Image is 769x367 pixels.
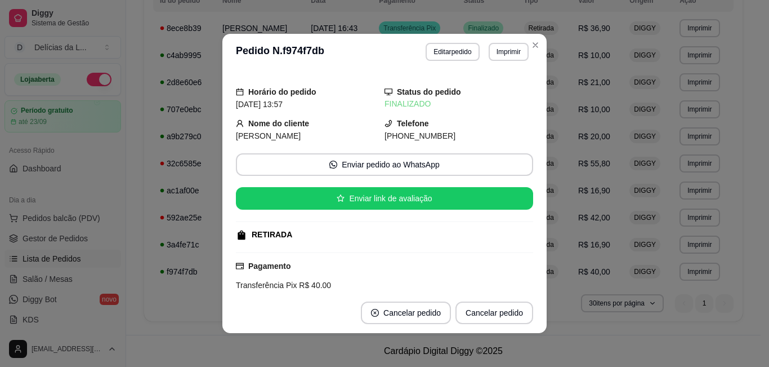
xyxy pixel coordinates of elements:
button: Editarpedido [426,43,479,61]
button: whats-appEnviar pedido ao WhatsApp [236,153,533,176]
span: star [337,194,345,202]
strong: Pagamento [248,262,290,271]
span: credit-card [236,262,244,270]
button: Cancelar pedido [455,302,533,324]
span: [PHONE_NUMBER] [384,131,455,140]
div: FINALIZADO [384,98,533,110]
span: calendar [236,88,244,96]
strong: Telefone [397,119,429,128]
span: R$ 40,00 [297,281,331,290]
span: [DATE] 13:57 [236,100,283,109]
button: Imprimir [489,43,529,61]
button: close-circleCancelar pedido [361,302,451,324]
strong: Horário do pedido [248,87,316,96]
span: phone [384,120,392,127]
span: close-circle [371,309,379,317]
button: starEnviar link de avaliação [236,187,533,210]
strong: Status do pedido [397,87,461,96]
span: desktop [384,88,392,96]
span: whats-app [329,161,337,169]
span: [PERSON_NAME] [236,131,301,140]
button: Close [526,36,544,54]
strong: Nome do cliente [248,119,309,128]
span: Transferência Pix [236,281,297,290]
span: user [236,120,244,127]
h3: Pedido N. f974f7db [236,43,324,61]
div: RETIRADA [252,229,292,241]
